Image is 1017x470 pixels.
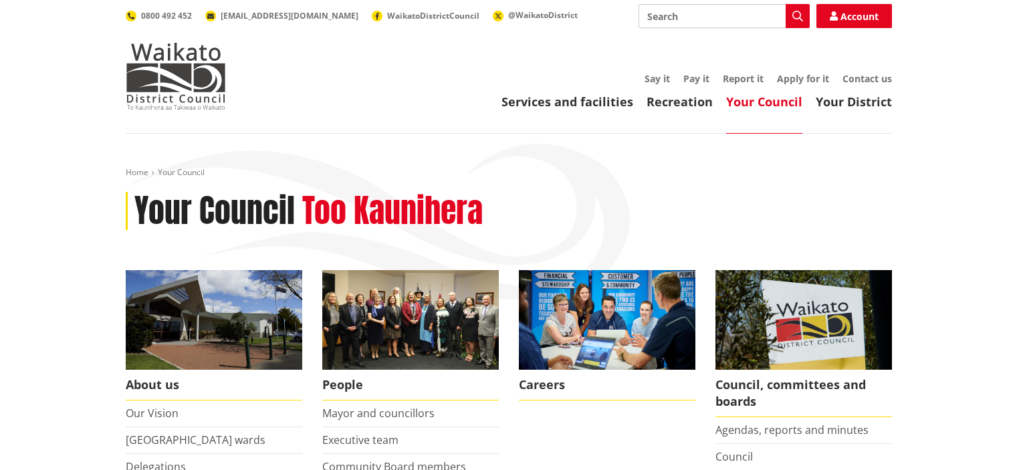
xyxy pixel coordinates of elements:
[126,43,226,110] img: Waikato District Council - Te Kaunihera aa Takiwaa o Waikato
[205,10,358,21] a: [EMAIL_ADDRESS][DOMAIN_NAME]
[387,10,479,21] span: WaikatoDistrictCouncil
[126,406,179,421] a: Our Vision
[126,270,302,370] img: WDC Building 0015
[519,370,695,400] span: Careers
[816,4,892,28] a: Account
[645,72,670,85] a: Say it
[715,270,892,417] a: Waikato-District-Council-sign Council, committees and boards
[508,9,578,21] span: @WaikatoDistrict
[126,270,302,400] a: WDC Building 0015 About us
[221,10,358,21] span: [EMAIL_ADDRESS][DOMAIN_NAME]
[647,94,713,110] a: Recreation
[816,94,892,110] a: Your District
[639,4,810,28] input: Search input
[322,370,499,400] span: People
[126,166,148,178] a: Home
[715,270,892,370] img: Waikato-District-Council-sign
[126,167,892,179] nav: breadcrumb
[715,449,753,464] a: Council
[126,370,302,400] span: About us
[493,9,578,21] a: @WaikatoDistrict
[126,433,265,447] a: [GEOGRAPHIC_DATA] wards
[715,370,892,417] span: Council, committees and boards
[302,192,483,231] h2: Too Kaunihera
[842,72,892,85] a: Contact us
[322,270,499,400] a: 2022 Council People
[777,72,829,85] a: Apply for it
[141,10,192,21] span: 0800 492 452
[519,270,695,400] a: Careers
[322,406,435,421] a: Mayor and councillors
[126,10,192,21] a: 0800 492 452
[134,192,295,231] h1: Your Council
[372,10,479,21] a: WaikatoDistrictCouncil
[683,72,709,85] a: Pay it
[158,166,205,178] span: Your Council
[501,94,633,110] a: Services and facilities
[519,270,695,370] img: Office staff in meeting - Career page
[322,433,399,447] a: Executive team
[715,423,869,437] a: Agendas, reports and minutes
[723,72,764,85] a: Report it
[322,270,499,370] img: 2022 Council
[726,94,802,110] a: Your Council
